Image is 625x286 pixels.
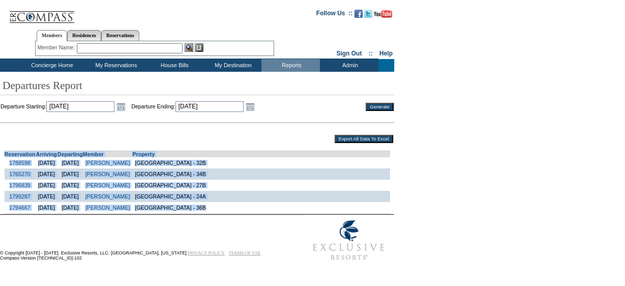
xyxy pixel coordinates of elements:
[101,30,139,41] a: Reservations
[36,157,58,168] td: [DATE]
[57,157,83,168] td: [DATE]
[188,250,225,255] a: PRIVACY POLICY
[57,168,83,180] td: [DATE]
[38,43,77,52] div: Member Name:
[336,50,362,57] a: Sign Out
[374,13,392,19] a: Subscribe to our YouTube Channel
[195,43,203,52] img: Reservations
[9,160,31,166] a: 1788598
[57,202,83,214] td: [DATE]
[354,13,363,19] a: Become our fan on Facebook
[354,10,363,18] img: Become our fan on Facebook
[9,193,31,199] a: 1799287
[335,135,393,143] input: Export All Data To Excel
[85,171,130,177] a: [PERSON_NAME]
[36,168,58,180] td: [DATE]
[261,59,320,72] td: Reports
[9,171,31,177] a: 1765270
[57,151,83,157] a: Departing
[9,205,31,211] a: 1794667
[36,151,57,157] a: Arriving
[85,160,130,166] a: [PERSON_NAME]
[1,101,354,112] td: Departure Starting: Departure Ending:
[303,215,394,266] img: Exclusive Resorts
[245,101,256,112] a: Open the calendar popup.
[36,180,58,191] td: [DATE]
[83,151,104,157] a: Member
[366,103,394,111] input: Generate
[132,180,390,191] td: [GEOGRAPHIC_DATA] - 27B
[320,59,378,72] td: Admin
[132,157,390,168] td: [GEOGRAPHIC_DATA] - 32B
[86,59,144,72] td: My Reservations
[85,205,130,211] a: [PERSON_NAME]
[9,182,31,188] a: 1796839
[369,50,373,57] span: ::
[67,30,101,41] a: Residences
[115,101,127,112] a: Open the calendar popup.
[144,59,203,72] td: House Bills
[36,191,58,202] td: [DATE]
[85,193,130,199] a: [PERSON_NAME]
[85,182,130,188] a: [PERSON_NAME]
[37,30,68,41] a: Members
[132,151,155,157] a: Property
[379,50,393,57] a: Help
[316,9,352,21] td: Follow Us ::
[374,10,392,18] img: Subscribe to our YouTube Channel
[57,180,83,191] td: [DATE]
[185,43,193,52] img: View
[9,3,75,23] img: Compass Home
[364,13,372,19] a: Follow us on Twitter
[57,191,83,202] td: [DATE]
[132,168,390,180] td: [GEOGRAPHIC_DATA] - 34B
[132,191,390,202] td: [GEOGRAPHIC_DATA] - 24A
[229,250,261,255] a: TERMS OF USE
[132,202,390,214] td: [GEOGRAPHIC_DATA] - 36B
[5,151,36,157] a: Reservation
[364,10,372,18] img: Follow us on Twitter
[36,202,58,214] td: [DATE]
[16,59,86,72] td: Concierge Home
[203,59,261,72] td: My Destination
